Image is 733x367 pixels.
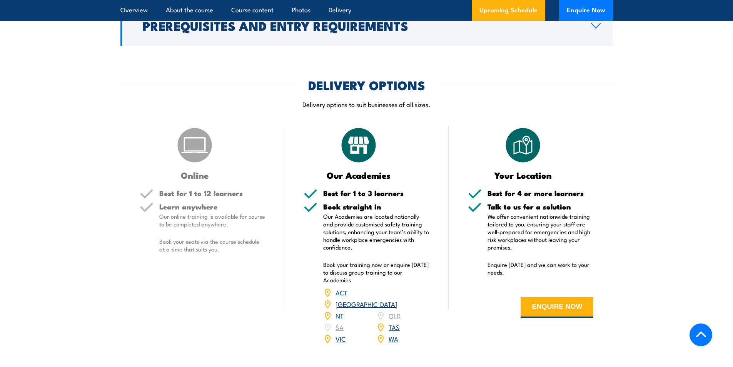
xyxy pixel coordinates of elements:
p: Delivery options to suit businesses of all sizes. [120,100,613,109]
p: Our online training is available for course to be completed anywhere. [159,213,265,228]
a: VIC [336,334,346,343]
h5: Best for 4 or more learners [488,189,594,197]
p: We offer convenient nationwide training tailored to you, ensuring your staff are well-prepared fo... [488,213,594,251]
h2: DELIVERY OPTIONS [308,79,425,90]
p: Book your seats via the course schedule at a time that suits you. [159,238,265,253]
h5: Best for 1 to 12 learners [159,189,265,197]
p: Our Academies are located nationally and provide customised safety training solutions, enhancing ... [323,213,429,251]
a: WA [389,334,398,343]
h5: Talk to us for a solution [488,203,594,210]
h2: Prerequisites and Entry Requirements [143,20,579,31]
a: NT [336,311,344,320]
h5: Book straight in [323,203,429,210]
h3: Our Academies [304,171,414,179]
h5: Learn anywhere [159,203,265,210]
a: ACT [336,288,347,297]
p: Enquire [DATE] and we can work to your needs. [488,261,594,276]
h5: Best for 1 to 3 learners [323,189,429,197]
h3: Your Location [468,171,578,179]
a: [GEOGRAPHIC_DATA] [336,299,397,308]
p: Book your training now or enquire [DATE] to discuss group training to our Academies [323,261,429,284]
button: ENQUIRE NOW [521,297,593,318]
a: TAS [389,322,400,332]
a: Prerequisites and Entry Requirements [120,5,613,46]
h3: Online [140,171,250,179]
